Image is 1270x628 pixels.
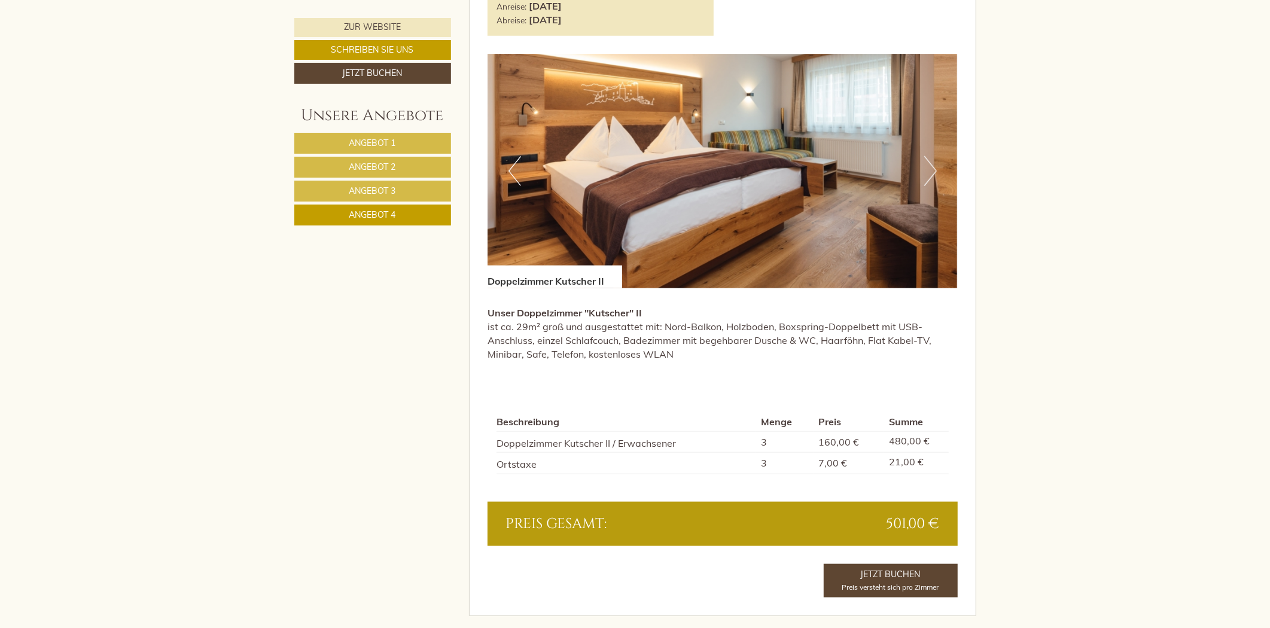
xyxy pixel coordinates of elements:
div: Preis gesamt: [497,514,723,534]
th: Preis [814,413,884,431]
button: Previous [508,156,521,186]
b: [DATE] [529,14,562,26]
span: 160,00 € [818,436,859,448]
th: Beschreibung [497,413,756,431]
img: image [488,54,957,289]
span: Angebot 3 [349,185,396,196]
small: Abreise: [497,15,526,25]
td: Doppelzimmer Kutscher II / Erwachsener [497,431,756,453]
span: 7,00 € [818,457,847,469]
small: Anreise: [497,1,526,11]
td: 21,00 € [884,453,948,474]
td: Ortstaxe [497,453,756,474]
strong: Unser Doppelzimmer "Kutscher" II [488,307,642,319]
a: Jetzt buchenPreis versteht sich pro Zimmer [824,564,958,597]
span: Angebot 4 [349,209,396,220]
td: 480,00 € [884,431,948,453]
a: Jetzt buchen [294,63,451,84]
p: ist ca. 29m² groß und ausgestattet mit: Nord-Balkon, Holzboden, Boxspring-Doppelbett mit USB-Ansc... [488,306,958,361]
a: Zur Website [294,18,451,37]
td: 3 [756,431,814,453]
div: Doppelzimmer Kutscher II [488,266,622,288]
td: 3 [756,453,814,474]
span: Angebot 2 [349,161,396,172]
a: Schreiben Sie uns [294,40,451,60]
th: Menge [756,413,814,431]
th: Summe [884,413,948,431]
div: Unsere Angebote [294,105,451,127]
button: Next [924,156,937,186]
span: 501,00 € [887,514,940,534]
span: Angebot 1 [349,138,396,148]
span: Preis versteht sich pro Zimmer [842,583,939,592]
